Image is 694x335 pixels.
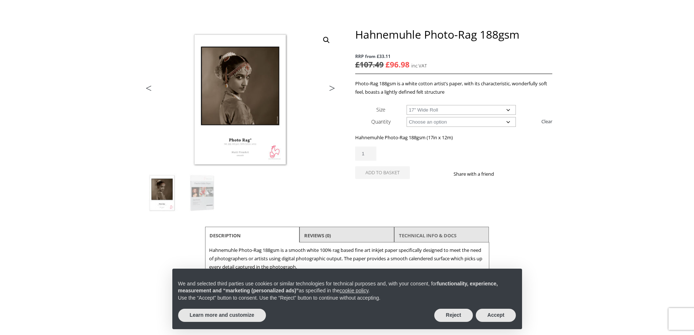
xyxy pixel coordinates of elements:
a: Reviews (0) [304,229,331,242]
a: TECHNICAL INFO & DOCS [399,229,456,242]
p: Hahnemuhle Photo-Rag 188gsm is a smooth white 100% rag based fine art inkjet paper specifically d... [209,246,485,271]
a: cookie policy [340,288,368,293]
button: Learn more and customize [178,309,266,322]
h1: Hahnemuhle Photo-Rag 188gsm [355,28,552,41]
button: Accept [476,309,516,322]
strong: functionality, experience, measurement and “marketing (personalized ads)” [178,281,498,294]
button: Add to basket [355,166,410,179]
img: Hahnemuhle Photo-Rag 188gsm - Image 2 [183,174,222,213]
span: RRP from £33.11 [355,52,552,61]
div: Notice [166,263,528,335]
p: Hahnemuhle Photo-Rag 188gsm (17in x 12m) [355,133,552,142]
label: Size [376,106,385,113]
p: Use the “Accept” button to consent. Use the “Reject” button to continue without accepting. [178,295,516,302]
a: Clear options [541,116,552,127]
input: Product quantity [355,147,376,161]
span: £ [385,59,390,70]
img: facebook sharing button [503,171,509,177]
a: Description [209,229,241,242]
p: Share with a friend [454,170,503,178]
a: View full-screen image gallery [320,34,333,47]
bdi: 107.49 [355,59,384,70]
span: £ [355,59,360,70]
img: email sharing button [520,171,526,177]
p: Photo-Rag 188gsm is a white cotton artist’s paper, with its characteristic, wonderfully soft feel... [355,79,552,96]
bdi: 96.98 [385,59,409,70]
img: Hahnemuhle Photo-Rag 188gsm [142,174,182,213]
img: twitter sharing button [511,171,517,177]
button: Reject [434,309,473,322]
p: We and selected third parties use cookies or similar technologies for technical purposes and, wit... [178,280,516,295]
label: Quantity [371,118,391,125]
